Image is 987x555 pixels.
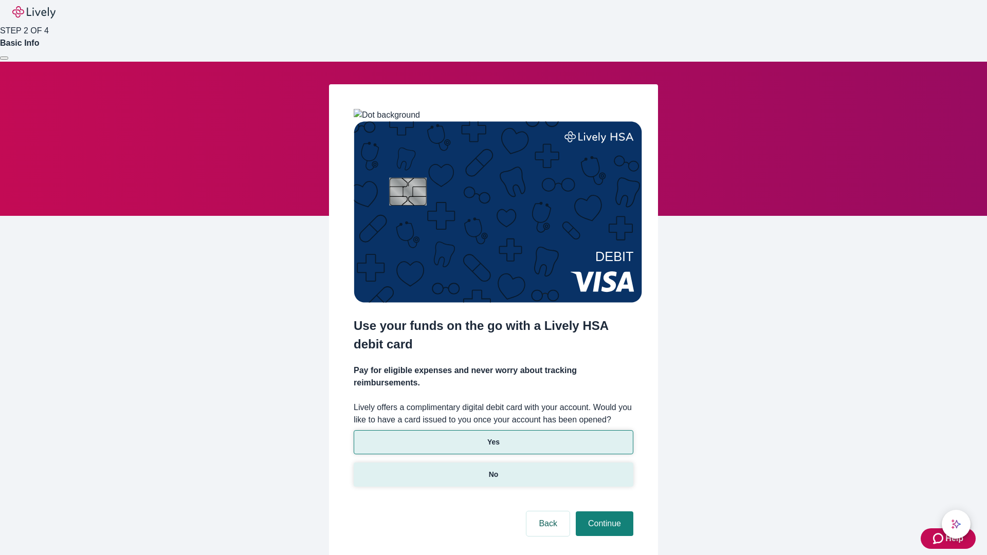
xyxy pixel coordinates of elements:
[951,519,961,529] svg: Lively AI Assistant
[526,511,570,536] button: Back
[354,430,633,454] button: Yes
[945,532,963,545] span: Help
[354,121,642,303] img: Debit card
[921,528,976,549] button: Zendesk support iconHelp
[942,510,971,539] button: chat
[354,364,633,389] h4: Pay for eligible expenses and never worry about tracking reimbursements.
[933,532,945,545] svg: Zendesk support icon
[354,109,420,121] img: Dot background
[489,469,499,480] p: No
[354,317,633,354] h2: Use your funds on the go with a Lively HSA debit card
[354,462,633,487] button: No
[576,511,633,536] button: Continue
[487,437,500,448] p: Yes
[12,6,56,18] img: Lively
[354,401,633,426] label: Lively offers a complimentary digital debit card with your account. Would you like to have a card...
